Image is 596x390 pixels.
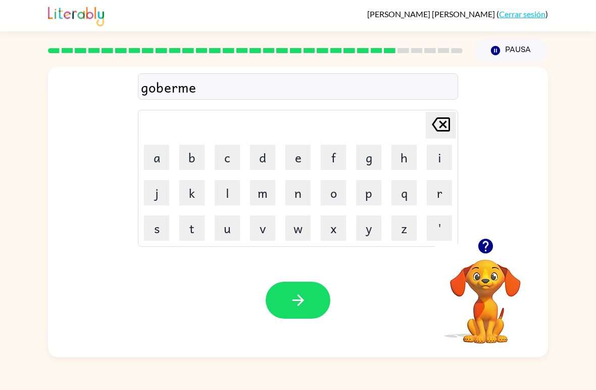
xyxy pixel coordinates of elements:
[285,145,311,170] button: e
[435,244,536,345] video: Tu navegador debe admitir la reproducción de archivos .mp4 para usar Literably. Intenta usar otro...
[321,145,346,170] button: f
[179,145,205,170] button: b
[144,145,169,170] button: a
[179,215,205,241] button: t
[321,215,346,241] button: x
[427,215,452,241] button: '
[321,180,346,205] button: o
[179,180,205,205] button: k
[367,9,548,19] div: ( )
[215,180,240,205] button: l
[356,145,381,170] button: g
[391,215,417,241] button: z
[144,215,169,241] button: s
[141,76,455,98] div: goberme
[391,180,417,205] button: q
[48,4,104,26] img: Literably
[144,180,169,205] button: j
[250,180,275,205] button: m
[215,145,240,170] button: c
[356,215,381,241] button: y
[285,180,311,205] button: n
[250,215,275,241] button: v
[391,145,417,170] button: h
[427,145,452,170] button: i
[356,180,381,205] button: p
[499,9,545,19] a: Cerrar sesión
[215,215,240,241] button: u
[285,215,311,241] button: w
[250,145,275,170] button: d
[367,9,496,19] span: [PERSON_NAME] [PERSON_NAME]
[427,180,452,205] button: r
[475,39,548,62] button: Pausa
